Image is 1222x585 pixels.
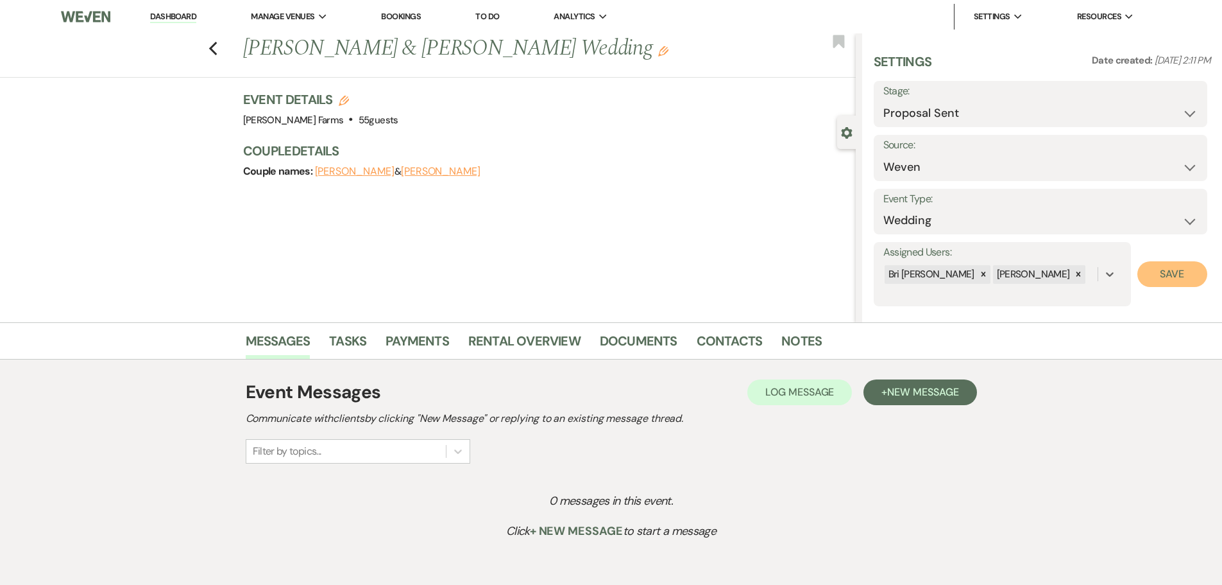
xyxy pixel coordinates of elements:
[246,331,310,359] a: Messages
[243,91,398,109] h3: Event Details
[243,142,843,160] h3: Couple Details
[883,136,1198,155] label: Source:
[747,380,852,405] button: Log Message
[275,492,947,511] p: 0 messages in this event.
[359,114,398,127] span: 55 guests
[243,33,728,64] h1: [PERSON_NAME] & [PERSON_NAME] Wedding
[883,190,1198,209] label: Event Type:
[874,53,932,81] h3: Settings
[554,10,595,23] span: Analytics
[1092,54,1155,67] span: Date created:
[275,522,947,541] p: Click to start a message
[386,331,449,359] a: Payments
[315,165,480,178] span: &
[841,126,853,138] button: Close lead details
[781,331,822,359] a: Notes
[150,11,196,23] a: Dashboard
[475,11,499,22] a: To Do
[883,243,1121,262] label: Assigned Users:
[246,379,381,406] h1: Event Messages
[887,385,958,399] span: New Message
[329,331,366,359] a: Tasks
[381,11,421,22] a: Bookings
[246,411,977,426] h2: Communicate with clients by clicking "New Message" or replying to an existing message thread.
[243,164,315,178] span: Couple names:
[863,380,976,405] button: +New Message
[315,166,395,177] button: [PERSON_NAME]
[697,331,763,359] a: Contacts
[974,10,1010,23] span: Settings
[1155,54,1210,67] span: [DATE] 2:11 PM
[765,385,834,399] span: Log Message
[1137,261,1207,287] button: Save
[885,265,976,284] div: Bri [PERSON_NAME]
[243,114,344,127] span: [PERSON_NAME] Farms
[883,82,1198,101] label: Stage:
[253,444,321,459] div: Filter by topics...
[530,523,623,539] span: + New Message
[468,331,581,359] a: Rental Overview
[1077,10,1121,23] span: Resources
[993,265,1072,284] div: [PERSON_NAME]
[61,3,110,30] img: Weven Logo
[658,45,668,57] button: Edit
[600,331,677,359] a: Documents
[401,166,480,177] button: [PERSON_NAME]
[251,10,314,23] span: Manage Venues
